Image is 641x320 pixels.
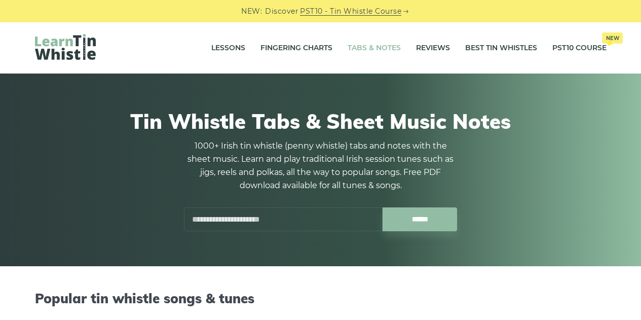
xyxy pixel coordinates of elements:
[35,34,96,60] img: LearnTinWhistle.com
[416,35,450,61] a: Reviews
[211,35,245,61] a: Lessons
[348,35,401,61] a: Tabs & Notes
[602,32,623,44] span: New
[35,291,607,306] h2: Popular tin whistle songs & tunes
[184,139,458,192] p: 1000+ Irish tin whistle (penny whistle) tabs and notes with the sheet music. Learn and play tradi...
[260,35,332,61] a: Fingering Charts
[35,109,607,133] h1: Tin Whistle Tabs & Sheet Music Notes
[465,35,537,61] a: Best Tin Whistles
[552,35,607,61] a: PST10 CourseNew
